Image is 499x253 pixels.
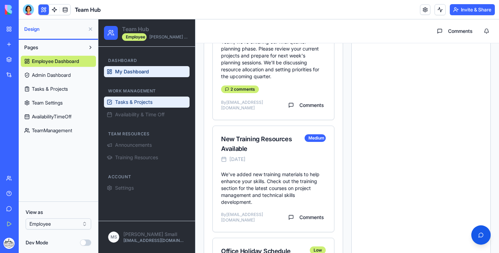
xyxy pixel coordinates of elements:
div: 2 comments [123,66,160,74]
span: AvailabilityTimeOff [32,113,71,120]
div: New Training Resources Available [123,115,206,134]
span: My Dashboard [17,49,51,56]
a: My Dashboard [6,47,91,58]
button: Comments [334,6,378,18]
button: Invite & Share [450,4,495,15]
button: Announcements [6,120,91,131]
a: Settings [6,163,91,174]
span: Admin Dashboard [32,72,71,79]
a: Employee Dashboard [21,56,96,67]
span: Training Resources [17,135,60,142]
label: View as [26,209,91,216]
a: Admin Dashboard [21,70,96,81]
img: logo [5,5,48,15]
span: [PERSON_NAME] Small [51,15,91,20]
span: Comments [350,8,374,15]
span: Pages [24,44,38,51]
a: Tasks & Projects [21,83,96,94]
button: MS[PERSON_NAME] Small[EMAIL_ADDRESS][DOMAIN_NAME] [6,207,91,228]
p: Team, we're entering our final quarter planning phase. Please review your current projects and pr... [123,19,227,61]
img: ACg8ocJUuhCJYhvX_jKJCULYx2udiZ678g7ZXBwfkHBM3IhNS6i0D4gE=s96-c [3,238,15,249]
span: Tasks & Projects [32,85,68,92]
div: Low [211,227,227,235]
span: Announcements [17,122,53,129]
span: M S [10,212,21,223]
span: TeamManagement [32,127,72,134]
button: Training Resources [6,133,91,144]
div: Office Holiday Schedule [123,227,192,237]
button: Pages [21,42,85,53]
div: Account [6,152,91,163]
a: TeamManagement [21,125,96,136]
button: Comments [188,80,227,92]
span: By [EMAIL_ADDRESS][DOMAIN_NAME] [123,80,188,91]
div: Employee [24,14,48,21]
button: Comments [188,192,227,204]
span: Settings [17,165,35,172]
span: Team Settings [32,99,63,106]
a: Availability & Time Off [6,90,91,101]
span: Tasks & Projects [17,79,54,86]
p: We've added new training materials to help enhance your skills. Check out the training section fo... [123,152,227,186]
div: Work Management [6,66,91,77]
div: Medium [206,115,227,123]
span: By [EMAIL_ADDRESS][DOMAIN_NAME] [123,192,188,204]
a: Team Settings [21,97,96,108]
label: Dev Mode [26,239,48,246]
div: [DATE] [123,136,227,143]
div: Dashboard [6,36,91,47]
span: Team Hub [75,6,101,14]
div: [PERSON_NAME] Small [25,211,87,218]
span: Design [24,26,85,33]
a: Tasks & Projects [6,77,91,88]
h2: Team Hub [24,6,91,14]
span: Availability & Time Off [17,92,66,99]
div: [EMAIL_ADDRESS][DOMAIN_NAME] [25,218,87,224]
div: Team Resources [6,109,91,120]
a: AvailabilityTimeOff [21,111,96,122]
span: Employee Dashboard [32,58,79,65]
